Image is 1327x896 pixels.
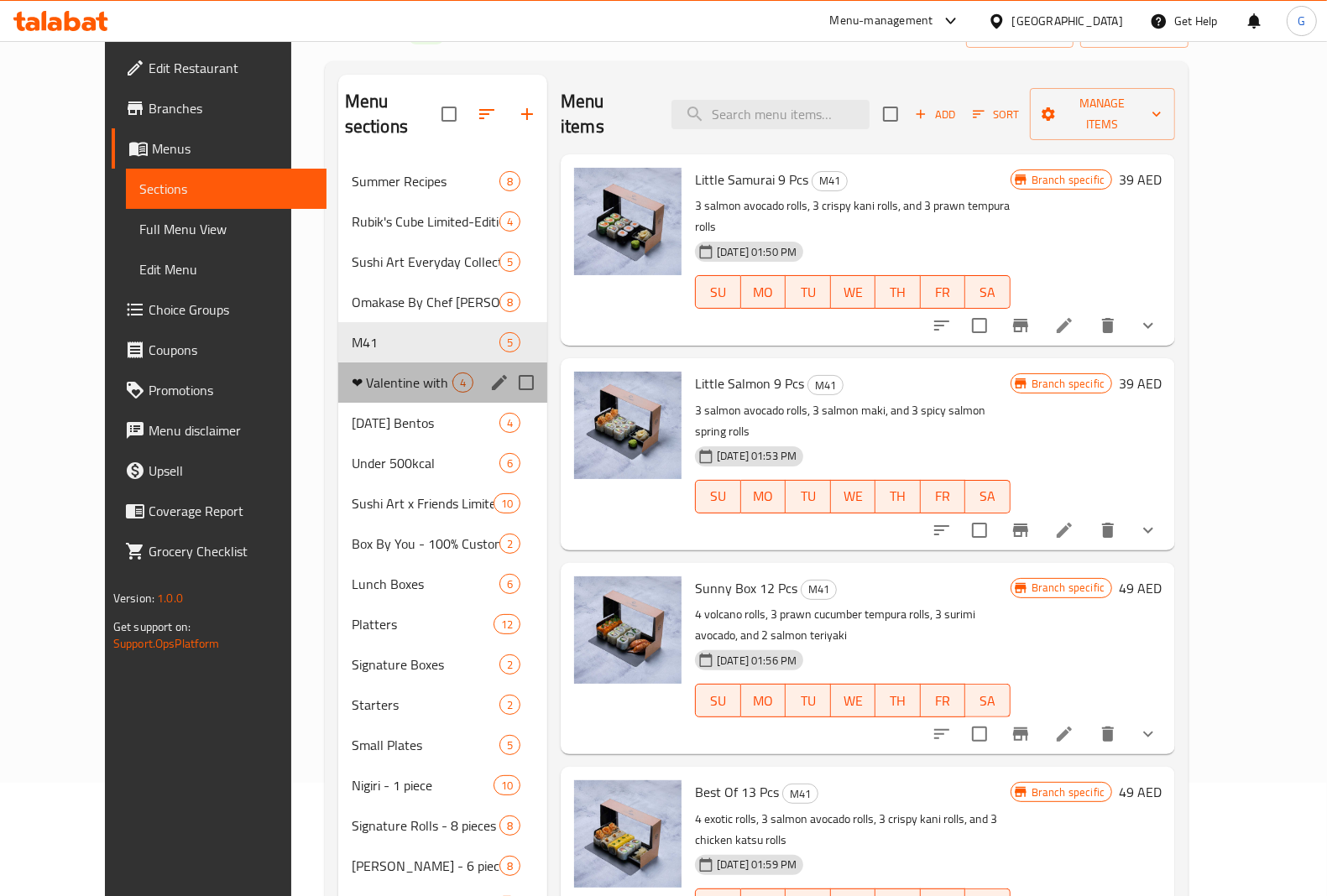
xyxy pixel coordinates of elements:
span: SU [703,484,734,508]
p: 3 salmon avocado rolls, 3 salmon maki, and 3 spicy salmon spring rolls [695,400,1011,442]
div: Omakase By Chef [PERSON_NAME] [PERSON_NAME]8 [338,282,547,322]
div: Starters [352,695,499,715]
div: items [499,211,520,232]
div: M41 [807,375,844,395]
span: Branch specific [1025,376,1111,392]
span: Edit Restaurant [149,58,313,78]
p: 4 exotic rolls, 3 salmon avocado rolls, 3 crispy kani rolls, and 3 chicken katsu rolls [695,809,1011,851]
span: 4 [500,214,520,230]
h2: Menu items [561,89,651,139]
span: Select to update [962,308,997,343]
div: Platters12 [338,604,547,644]
span: Menu disclaimer [149,420,313,440]
a: Edit menu item [1054,315,1074,336]
div: items [499,171,520,191]
span: Full Menu View [139,219,313,239]
a: Grocery Checklist [112,531,327,571]
span: Sushi Art Everyday Collection [352,252,499,272]
span: [DATE] 01:59 PM [710,857,803,873]
span: Sections [139,179,313,199]
div: ❤ Valentine with Sushi Art [352,372,452,393]
span: Branches [149,98,313,118]
span: SU [703,280,734,305]
span: Version: [113,587,154,609]
div: items [499,856,520,876]
p: 4 volcano rolls, 3 prawn cucumber tempura rolls, 3 surimi avocado, and 2 salmon teriyaki [695,604,1011,646]
span: Select all sections [431,96,467,132]
span: Manage items [1043,93,1162,135]
div: Small Plates [352,735,499,755]
h2: Menu sections [345,89,441,139]
span: 5 [500,335,520,351]
span: 6 [500,576,520,592]
span: WE [838,280,870,305]
button: SA [965,480,1011,513]
div: Starters2 [338,685,547,725]
div: items [499,574,520,594]
h6: 49 AED [1119,576,1162,600]
span: 4 [453,375,473,391]
div: items [499,534,520,554]
img: Best Of 13 Pcs [574,780,682,888]
button: Branch-specific-item [1000,714,1041,754]
div: Sushi Art x Friends Limited Edition [352,493,494,513]
button: TH [875,275,921,309]
button: show more [1128,714,1168,754]
span: 12 [494,617,520,633]
span: TH [882,484,914,508]
span: 10 [494,778,520,794]
button: Manage items [1030,88,1175,140]
div: M41 [812,171,848,191]
span: 5 [500,254,520,270]
span: 8 [500,294,520,310]
span: Branch specific [1025,580,1111,596]
span: Coverage Report [149,501,313,521]
div: items [494,775,520,795]
span: Select to update [962,513,997,548]
span: M41 [802,580,836,599]
span: TU [792,280,824,305]
span: Lunch Boxes [352,574,499,594]
span: Omakase By Chef [PERSON_NAME] [PERSON_NAME] [352,292,499,312]
div: Lunch Boxes6 [338,564,547,604]
div: Signature Boxes2 [338,644,547,685]
button: FR [921,275,966,309]
span: 2 [500,657,520,673]
button: Add [908,102,962,128]
span: MO [748,280,780,305]
div: [DATE] Bentos4 [338,403,547,443]
button: SA [965,275,1011,309]
a: Upsell [112,451,327,491]
span: Promotions [149,380,313,400]
svg: Show Choices [1138,724,1158,744]
span: 10 [494,496,520,512]
span: Add [912,105,958,124]
span: Platters [352,614,494,634]
span: 8 [500,818,520,834]
span: 2 [500,697,520,713]
div: Rubik's Cube Limited-Edition [352,211,499,232]
button: show more [1128,305,1168,346]
span: FR [927,484,959,508]
button: SU [695,480,740,513]
button: edit [487,370,512,395]
span: Signature Rolls - 8 pieces [352,815,499,836]
a: Full Menu View [126,209,327,249]
a: Promotions [112,370,327,410]
span: Little Salmon 9 Pcs [695,371,804,396]
span: 8 [500,174,520,190]
button: SU [695,275,740,309]
span: Little Samurai 9 Pcs [695,167,808,192]
a: Choice Groups [112,289,327,330]
span: M41 [352,332,499,352]
span: Under 500kcal [352,453,499,473]
span: MO [748,484,780,508]
button: WE [831,275,876,309]
span: SA [972,280,1004,305]
div: [PERSON_NAME] - 6 pieces8 [338,846,547,886]
button: Branch-specific-item [1000,305,1041,346]
h6: 39 AED [1119,168,1162,191]
span: [PERSON_NAME] - 6 pieces [352,856,499,876]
